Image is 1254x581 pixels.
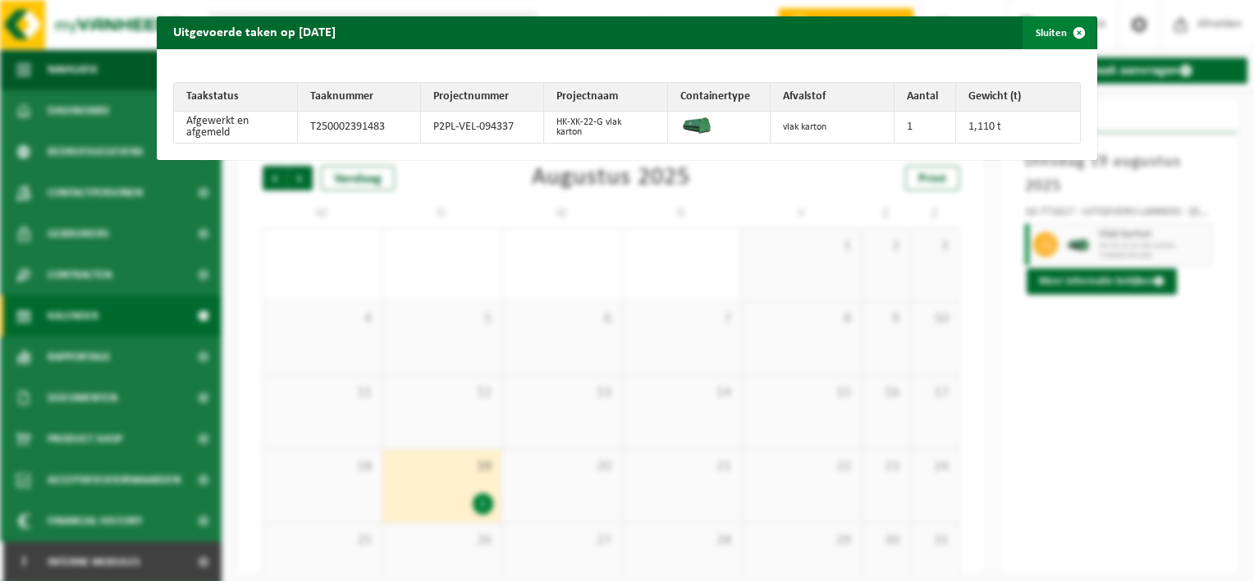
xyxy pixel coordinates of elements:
[680,117,713,134] img: HK-XK-22-GN-00
[771,83,895,112] th: Afvalstof
[1023,16,1096,49] button: Sluiten
[895,112,956,143] td: 1
[298,83,421,112] th: Taaknummer
[174,83,298,112] th: Taakstatus
[956,83,1080,112] th: Gewicht (t)
[895,83,956,112] th: Aantal
[157,16,352,48] h2: Uitgevoerde taken op [DATE]
[956,112,1080,143] td: 1,110 t
[421,112,544,143] td: P2PL-VEL-094337
[174,112,298,143] td: Afgewerkt en afgemeld
[544,83,668,112] th: Projectnaam
[668,83,771,112] th: Containertype
[421,83,544,112] th: Projectnummer
[298,112,421,143] td: T250002391483
[544,112,668,143] td: HK-XK-22-G vlak karton
[771,112,895,143] td: vlak karton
